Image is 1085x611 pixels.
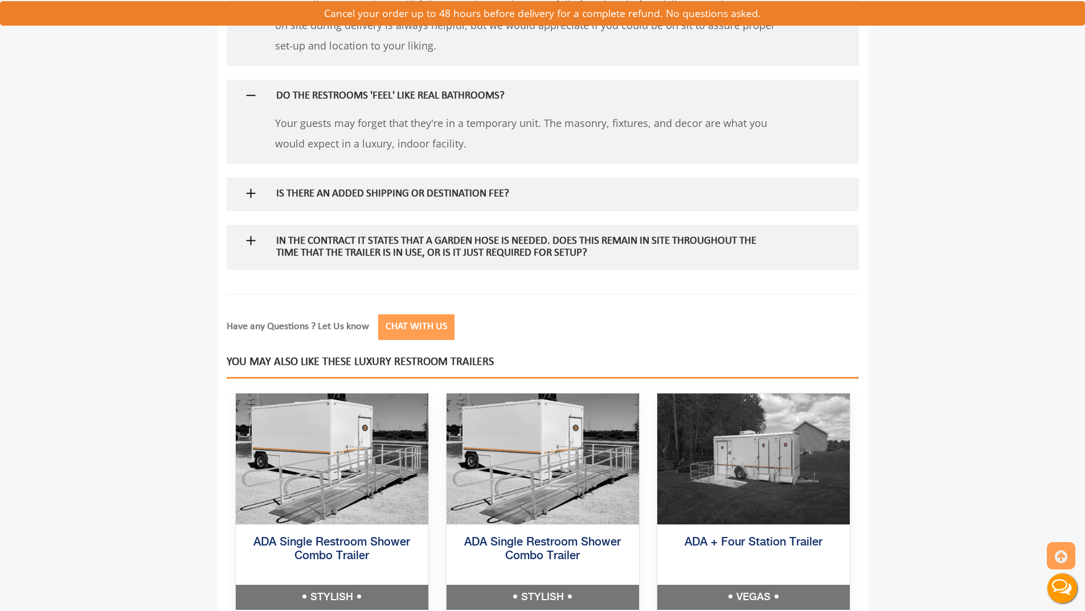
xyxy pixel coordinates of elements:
a: ADA Single Restroom Shower Combo Trailer [253,536,410,562]
h5: IS THERE AN ADDED SHIPPING OR DESTINATION FEE? [276,188,772,200]
img: plus icon sign [244,186,258,200]
button: Live Chat [1039,565,1085,611]
h5: VEGAS [657,585,850,610]
h5: DO THE RESTROOMS 'FEEL' LIKE REAL BATHROOMS? [276,91,772,102]
img: ADA Single Restroom Shower Combo Trailer [236,393,428,524]
h5: In the contract it states that a garden hose is needed. Does this remain in site throughout the t... [276,236,772,260]
button: Chat with Us [378,314,455,340]
p: Have any Questions ? Let Us know [227,314,798,346]
img: plus icon sign [244,88,258,102]
h5: STYLISH [236,585,428,610]
p: Your guests may forget that they're in a temporary unit. The masonry, fixtures, and decor are wha... [275,113,791,154]
h2: You may also like these luxury restroom trailers [227,356,859,379]
a: ADA Single Restroom Shower Combo Trailer [464,536,621,562]
h5: STYLISH [447,585,639,610]
img: plus icon sign [244,233,258,248]
img: ADA Single Restroom Shower Combo Trailer [447,393,639,524]
a: ADA + Four Station Trailer [685,536,822,548]
img: An outside photo of ADA + 4 Station Trailer [657,393,850,524]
